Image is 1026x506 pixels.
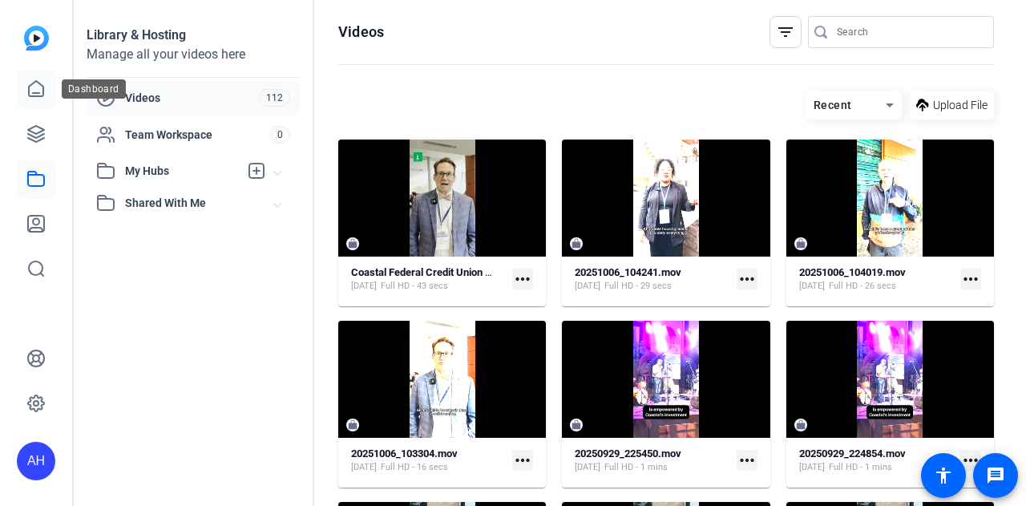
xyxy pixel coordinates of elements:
mat-icon: message [986,466,1005,485]
mat-icon: more_horiz [960,450,981,471]
span: My Hubs [125,163,239,180]
strong: 20251006_104241.mov [575,266,681,278]
span: Full HD - 43 secs [381,280,448,293]
div: AH [17,442,55,480]
mat-expansion-panel-header: Shared With Me [87,187,300,219]
mat-icon: filter_list [776,22,795,42]
span: Team Workspace [125,127,270,143]
h1: Videos [338,22,384,42]
mat-expansion-panel-header: My Hubs [87,155,300,187]
span: Full HD - 26 secs [829,280,896,293]
div: Manage all your videos here [87,45,300,64]
span: Videos [125,90,259,106]
a: 20250929_225450.mov[DATE]Full HD - 1 mins [575,447,729,474]
span: Upload File [933,97,988,114]
button: Upload File [910,91,994,119]
span: Shared With Me [125,195,274,212]
span: Full HD - 1 mins [829,461,892,474]
strong: 20250929_224854.mov [799,447,906,459]
mat-icon: more_horiz [737,450,757,471]
span: [DATE] [799,280,825,293]
strong: 20251006_104019.mov [799,266,906,278]
a: 20250929_224854.mov[DATE]Full HD - 1 mins [799,447,954,474]
input: Search [837,22,981,42]
span: [DATE] [575,280,600,293]
span: [DATE] [351,280,377,293]
mat-icon: more_horiz [512,450,533,471]
span: 0 [270,126,290,144]
span: [DATE] [799,461,825,474]
mat-icon: more_horiz [512,269,533,289]
span: [DATE] [351,461,377,474]
div: Library & Hosting [87,26,300,45]
span: Full HD - 29 secs [604,280,672,293]
div: Dashboard [62,79,126,99]
span: 112 [259,89,290,107]
span: Recent [814,99,852,111]
strong: 20250929_225450.mov [575,447,681,459]
strong: 20251006_103304.mov [351,447,458,459]
mat-icon: accessibility [934,466,953,485]
a: Coastal Federal Credit Union Simple (51808)[DATE]Full HD - 43 secs [351,266,506,293]
span: Full HD - 1 mins [604,461,668,474]
img: blue-gradient.svg [24,26,49,51]
a: 20251006_104019.mov[DATE]Full HD - 26 secs [799,266,954,293]
a: 20251006_103304.mov[DATE]Full HD - 16 secs [351,447,506,474]
mat-icon: more_horiz [960,269,981,289]
a: 20251006_104241.mov[DATE]Full HD - 29 secs [575,266,729,293]
mat-icon: more_horiz [737,269,757,289]
span: Full HD - 16 secs [381,461,448,474]
strong: Coastal Federal Credit Union Simple (51808) [351,266,555,278]
span: [DATE] [575,461,600,474]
